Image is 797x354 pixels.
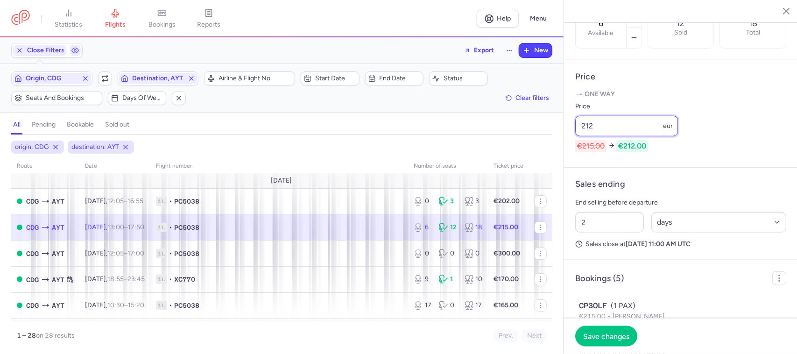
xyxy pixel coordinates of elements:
[749,19,757,28] p: 18
[128,223,144,231] time: 17:50
[575,197,786,208] p: End selling before departure
[169,223,172,232] span: •
[494,329,518,343] button: Prev.
[458,43,500,58] button: Export
[588,29,614,37] label: Available
[17,276,22,282] span: OPEN
[579,312,613,320] span: €215.00
[494,249,520,257] strong: €300.00
[197,21,220,29] span: reports
[85,249,144,257] span: [DATE],
[92,8,139,29] a: flights
[156,275,167,284] span: 1L
[439,197,457,206] div: 3
[497,15,511,22] span: Help
[107,301,144,309] span: –
[71,142,119,152] span: destination: AYT
[13,120,21,129] h4: all
[52,222,64,233] span: AYT
[15,142,49,152] span: origin: CDG
[52,275,64,285] span: Antalya, Antalya, Turkey
[439,275,457,284] div: 1
[519,43,552,57] button: New
[575,273,624,284] h4: Bookings (5)
[575,71,786,82] h4: Price
[746,29,760,36] p: Total
[414,275,431,284] div: 9
[85,223,144,231] span: [DATE],
[169,275,172,284] span: •
[575,240,786,248] p: Sales close at
[315,75,356,82] span: Start date
[107,275,145,283] span: –
[169,249,172,258] span: •
[477,10,519,28] a: Help
[169,301,172,310] span: •
[579,300,783,322] button: CP3OLF(1 PAX)€215.00[PERSON_NAME]
[465,275,482,284] div: 10
[174,249,199,258] span: PC5038
[575,101,678,112] label: Price
[26,94,99,102] span: Seats and bookings
[79,159,150,173] th: date
[444,75,485,82] span: Status
[465,249,482,258] div: 0
[219,75,292,82] span: Airline & Flight No.
[27,47,64,54] span: Close Filters
[663,122,673,130] span: eur
[271,177,292,184] span: [DATE]
[465,301,482,310] div: 17
[26,248,39,259] span: Charles De Gaulle, Paris, France
[465,223,482,232] div: 18
[429,71,488,85] button: Status
[439,301,457,310] div: 0
[107,301,124,309] time: 10:30
[17,225,22,230] span: OPEN
[204,71,295,85] button: Airline & Flight No.
[107,249,144,257] span: –
[107,197,143,205] span: –
[575,90,786,99] p: One way
[55,21,83,29] span: statistics
[174,197,199,206] span: PC5038
[174,223,199,232] span: PC5038
[439,223,457,232] div: 12
[439,249,457,258] div: 0
[414,223,431,232] div: 6
[414,301,431,310] div: 17
[301,71,360,85] button: Start date
[52,196,64,206] span: Antalya, Antalya, Turkey
[26,222,39,233] span: Charles De Gaulle, Paris, France
[583,332,629,340] span: Save changes
[174,301,199,310] span: PC5038
[148,21,176,29] span: bookings
[494,301,518,309] strong: €165.00
[105,120,129,129] h4: sold out
[105,21,126,29] span: flights
[12,43,68,57] button: Close Filters
[17,198,22,204] span: OPEN
[502,91,552,105] button: Clear filters
[515,94,549,101] span: Clear filters
[365,71,424,85] button: End date
[156,223,167,232] span: 1L
[107,275,124,283] time: 18:55
[127,197,143,205] time: 16:55
[36,332,75,340] span: on 28 results
[26,196,39,206] span: Charles De Gaulle, Paris, France
[626,240,691,248] strong: [DATE] 11:00 AM UTC
[11,159,79,173] th: route
[380,75,421,82] span: End date
[127,275,145,283] time: 23:45
[674,29,687,36] p: Sold
[185,8,232,29] a: reports
[677,19,684,28] p: 12
[156,249,167,258] span: 1L
[579,300,783,312] div: (1 PAX)
[45,8,92,29] a: statistics
[17,303,22,308] span: OPEN
[32,120,56,129] h4: pending
[107,197,124,205] time: 12:05
[494,275,519,283] strong: €170.00
[107,249,124,257] time: 12:05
